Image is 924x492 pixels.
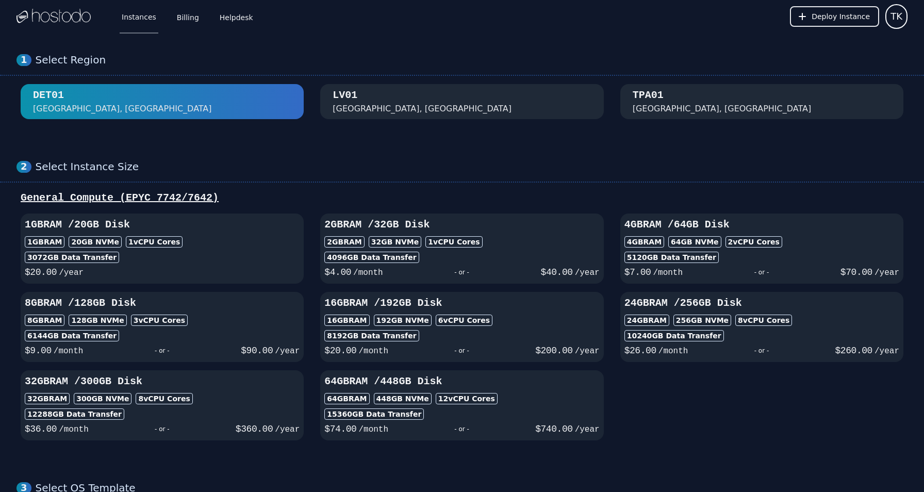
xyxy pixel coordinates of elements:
h3: 64GB RAM / 448 GB Disk [324,374,599,389]
div: 192 GB NVMe [374,315,432,326]
span: $ 360.00 [236,424,273,434]
div: 8 vCPU Cores [735,315,792,326]
div: - or - [388,422,535,436]
span: /year [59,268,84,277]
span: $ 200.00 [535,346,572,356]
div: Select Instance Size [36,160,907,173]
div: 6 vCPU Cores [436,315,492,326]
button: 1GBRAM /20GB Disk1GBRAM20GB NVMe1vCPU Cores3072GB Data Transfer$20.00/year [21,214,304,284]
button: User menu [885,4,907,29]
span: /month [353,268,383,277]
div: 8 vCPU Cores [136,393,192,404]
div: 2 [16,161,31,173]
div: - or - [683,265,840,280]
span: $ 20.00 [25,267,57,277]
span: $ 74.00 [324,424,356,434]
button: 8GBRAM /128GB Disk8GBRAM128GB NVMe3vCPU Cores6144GB Data Transfer$9.00/month- or -$90.00/year [21,292,304,362]
span: /month [358,347,388,356]
div: 1 vCPU Cores [425,236,482,248]
button: Deploy Instance [790,6,879,27]
div: 64GB RAM [324,393,369,404]
div: 3 vCPU Cores [131,315,188,326]
span: $ 20.00 [324,346,356,356]
div: 12288 GB Data Transfer [25,408,124,420]
div: 448 GB NVMe [374,393,432,404]
div: - or - [388,343,535,358]
div: Select Region [36,54,907,67]
span: $ 740.00 [535,424,572,434]
span: /year [874,347,899,356]
div: 24GB RAM [624,315,669,326]
div: DET01 [33,88,64,103]
div: - or - [688,343,835,358]
div: 8192 GB Data Transfer [324,330,419,341]
div: 4096 GB Data Transfer [324,252,419,263]
div: 64 GB NVMe [668,236,721,248]
div: 16GB RAM [324,315,369,326]
span: /month [54,347,84,356]
span: /month [358,425,388,434]
div: [GEOGRAPHIC_DATA], [GEOGRAPHIC_DATA] [33,103,212,115]
div: 32 GB NVMe [369,236,422,248]
div: 256 GB NVMe [673,315,731,326]
h3: 2GB RAM / 32 GB Disk [324,218,599,232]
div: 128 GB NVMe [69,315,126,326]
div: 15360 GB Data Transfer [324,408,424,420]
div: - or - [89,422,236,436]
button: 64GBRAM /448GB Disk64GBRAM448GB NVMe12vCPU Cores15360GB Data Transfer$74.00/month- or -$740.00/year [320,370,603,440]
div: 2GB RAM [324,236,364,248]
div: 20 GB NVMe [69,236,122,248]
div: General Compute (EPYC 7742/7642) [16,191,907,205]
div: [GEOGRAPHIC_DATA], [GEOGRAPHIC_DATA] [633,103,812,115]
div: 8GB RAM [25,315,64,326]
span: /year [275,347,300,356]
div: 1 [16,54,31,66]
div: 6144 GB Data Transfer [25,330,119,341]
span: $ 40.00 [541,267,573,277]
span: $ 9.00 [25,346,52,356]
img: Logo [16,9,91,24]
div: 300 GB NVMe [74,393,131,404]
button: 16GBRAM /192GB Disk16GBRAM192GB NVMe6vCPU Cores8192GB Data Transfer$20.00/month- or -$200.00/year [320,292,603,362]
span: /month [59,425,89,434]
span: Deploy Instance [812,11,870,22]
span: /month [658,347,688,356]
span: $ 36.00 [25,424,57,434]
span: /year [575,268,600,277]
button: 32GBRAM /300GB Disk32GBRAM300GB NVMe8vCPU Cores12288GB Data Transfer$36.00/month- or -$360.00/year [21,370,304,440]
span: $ 7.00 [624,267,651,277]
div: TPA01 [633,88,664,103]
h3: 8GB RAM / 128 GB Disk [25,296,300,310]
span: /year [874,268,899,277]
span: $ 260.00 [835,346,872,356]
h3: 32GB RAM / 300 GB Disk [25,374,300,389]
span: /year [275,425,300,434]
button: 4GBRAM /64GB Disk4GBRAM64GB NVMe2vCPU Cores5120GB Data Transfer$7.00/month- or -$70.00/year [620,214,903,284]
span: /month [653,268,683,277]
span: $ 4.00 [324,267,351,277]
h3: 24GB RAM / 256 GB Disk [624,296,899,310]
div: 1 vCPU Cores [126,236,183,248]
div: 4GB RAM [624,236,664,248]
div: - or - [83,343,241,358]
span: /year [575,425,600,434]
div: 3072 GB Data Transfer [25,252,119,263]
button: DET01 [GEOGRAPHIC_DATA], [GEOGRAPHIC_DATA] [21,84,304,119]
div: 32GB RAM [25,393,70,404]
h3: 1GB RAM / 20 GB Disk [25,218,300,232]
span: /year [575,347,600,356]
h3: 4GB RAM / 64 GB Disk [624,218,899,232]
button: TPA01 [GEOGRAPHIC_DATA], [GEOGRAPHIC_DATA] [620,84,903,119]
div: 5120 GB Data Transfer [624,252,719,263]
div: - or - [383,265,541,280]
span: $ 70.00 [840,267,872,277]
button: LV01 [GEOGRAPHIC_DATA], [GEOGRAPHIC_DATA] [320,84,603,119]
div: LV01 [333,88,357,103]
div: 12 vCPU Cores [436,393,498,404]
button: 2GBRAM /32GB Disk2GBRAM32GB NVMe1vCPU Cores4096GB Data Transfer$4.00/month- or -$40.00/year [320,214,603,284]
h3: 16GB RAM / 192 GB Disk [324,296,599,310]
span: $ 90.00 [241,346,273,356]
span: TK [890,9,902,24]
div: [GEOGRAPHIC_DATA], [GEOGRAPHIC_DATA] [333,103,511,115]
div: 10240 GB Data Transfer [624,330,724,341]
